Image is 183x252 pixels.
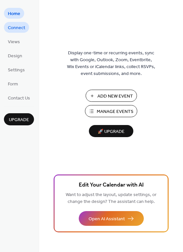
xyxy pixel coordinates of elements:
span: Connect [8,25,25,31]
button: Upgrade [4,113,34,125]
span: Form [8,81,18,88]
button: Open AI Assistant [79,211,144,226]
span: Home [8,10,20,17]
a: Connect [4,22,29,33]
span: Manage Events [97,108,133,115]
a: Home [4,8,24,19]
a: Form [4,78,22,89]
a: Views [4,36,24,47]
span: Display one-time or recurring events, sync with Google, Outlook, Zoom, Eventbrite, Wix Events or ... [67,50,155,77]
span: Want to adjust the layout, update settings, or change the design? The assistant can help. [66,190,157,206]
span: Open AI Assistant [89,216,125,223]
button: 🚀 Upgrade [89,125,133,137]
a: Design [4,50,26,61]
span: Add New Event [97,93,133,100]
a: Contact Us [4,92,34,103]
span: Design [8,53,22,60]
span: 🚀 Upgrade [93,127,129,136]
span: Contact Us [8,95,30,102]
button: Add New Event [86,90,137,102]
span: Edit Your Calendar with AI [79,181,144,190]
span: Views [8,39,20,45]
span: Settings [8,67,25,74]
button: Manage Events [85,105,137,117]
a: Settings [4,64,29,75]
span: Upgrade [9,117,29,123]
